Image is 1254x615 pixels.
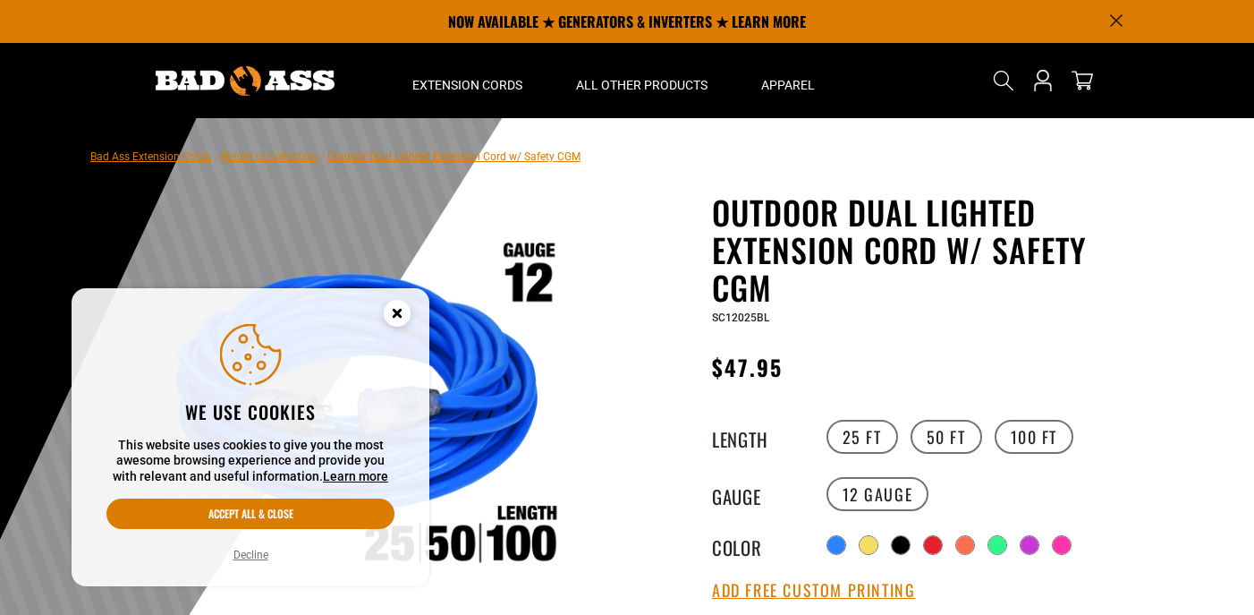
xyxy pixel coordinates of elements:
button: Add Free Custom Printing [712,581,915,601]
span: › [215,150,218,163]
label: 25 FT [826,420,898,454]
summary: Apparel [734,43,842,118]
summary: Search [989,66,1018,95]
h2: We use cookies [106,400,394,423]
legend: Length [712,425,801,448]
a: Bad Ass Extension Cords [90,150,211,163]
span: Apparel [761,77,815,93]
a: Return to Collection [222,150,317,163]
a: Learn more [323,469,388,483]
aside: Cookie Consent [72,288,429,587]
button: Accept all & close [106,499,394,529]
legend: Gauge [712,483,801,506]
label: 12 Gauge [826,477,929,511]
span: All Other Products [576,77,707,93]
span: $47.95 [712,351,783,383]
legend: Color [712,534,801,557]
label: 50 FT [911,420,982,454]
span: › [320,150,324,163]
button: Decline [228,546,274,564]
span: SC12025BL [712,312,769,324]
summary: Extension Cords [386,43,549,118]
span: Extension Cords [412,77,522,93]
span: Outdoor Dual Lighted Extension Cord w/ Safety CGM [327,150,580,163]
p: This website uses cookies to give you the most awesome browsing experience and provide you with r... [106,438,394,485]
summary: All Other Products [549,43,734,118]
nav: breadcrumbs [90,145,580,167]
label: 100 FT [995,420,1074,454]
h1: Outdoor Dual Lighted Extension Cord w/ Safety CGM [712,193,1150,306]
img: Bad Ass Extension Cords [156,66,335,96]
